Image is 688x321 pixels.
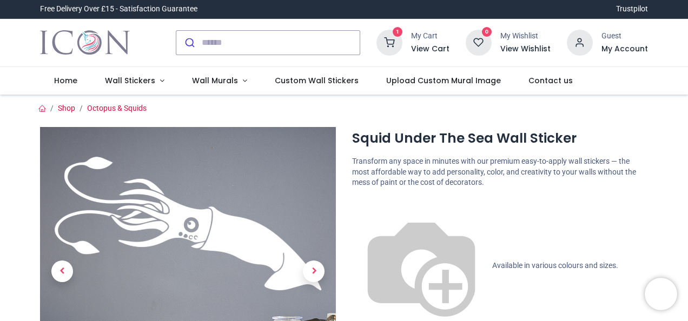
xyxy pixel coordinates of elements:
a: Logo of Icon Wall Stickers [40,28,129,58]
a: 0 [466,37,492,46]
span: Wall Stickers [105,75,155,86]
div: Guest [601,31,648,42]
div: My Wishlist [500,31,551,42]
span: Home [54,75,77,86]
sup: 0 [482,27,492,37]
span: Custom Wall Stickers [275,75,359,86]
img: Icon Wall Stickers [40,28,129,58]
a: 1 [376,37,402,46]
span: Previous [51,260,73,282]
span: Upload Custom Mural Image [386,75,501,86]
button: Submit [176,31,202,55]
span: Next [303,260,325,282]
span: Wall Murals [192,75,238,86]
a: My Account [601,44,648,55]
span: Available in various colours and sizes. [492,261,618,270]
a: Trustpilot [616,4,648,15]
p: Transform any space in minutes with our premium easy-to-apply wall stickers — the most affordable... [352,156,648,188]
h1: Squid Under The Sea Wall Sticker [352,129,648,148]
span: Contact us [528,75,573,86]
div: My Cart [411,31,449,42]
sup: 1 [393,27,403,37]
iframe: Brevo live chat [645,278,677,310]
div: Free Delivery Over £15 - Satisfaction Guarantee [40,4,197,15]
a: Octopus & Squids [87,104,147,112]
a: Wall Stickers [91,67,178,95]
a: Shop [58,104,75,112]
a: View Wishlist [500,44,551,55]
a: View Cart [411,44,449,55]
a: Wall Murals [178,67,261,95]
